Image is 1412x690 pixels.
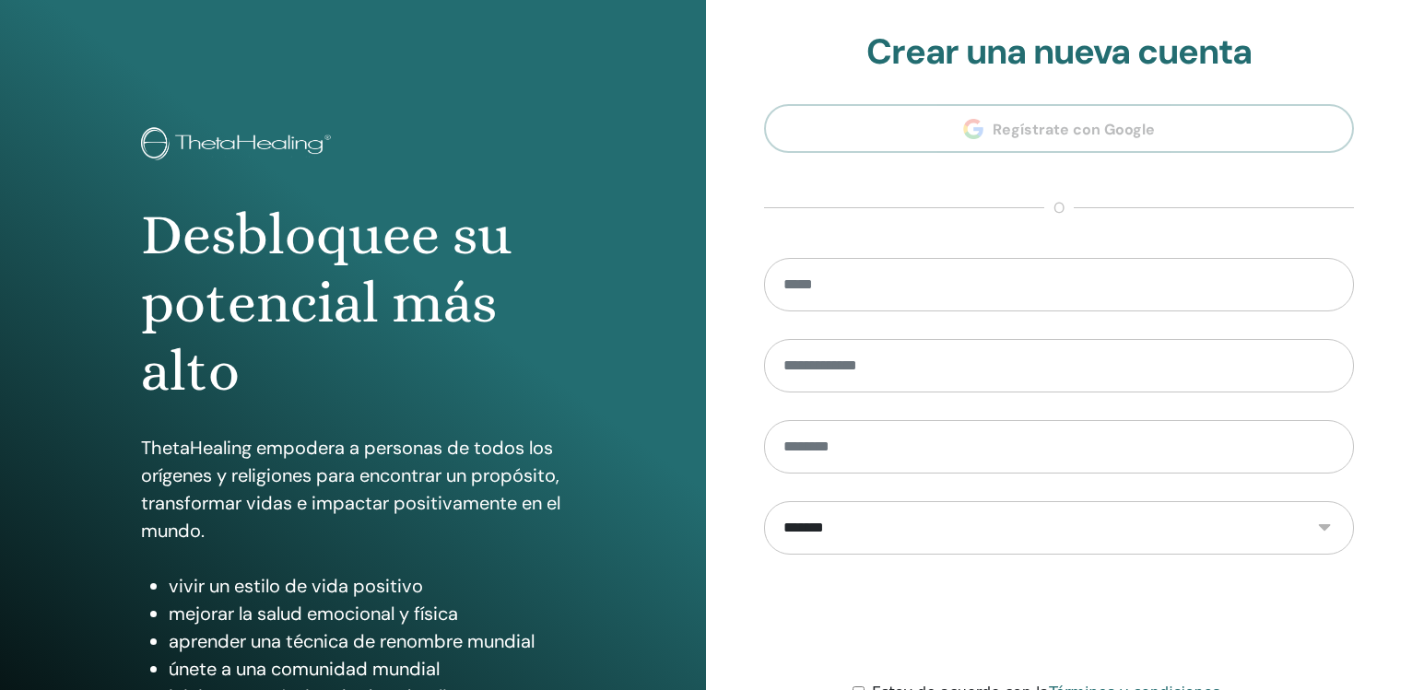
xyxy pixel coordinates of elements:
[919,582,1199,654] iframe: reCAPTCHA
[169,600,566,627] li: mejorar la salud emocional y física
[141,434,566,544] p: ThetaHealing empodera a personas de todos los orígenes y religiones para encontrar un propósito, ...
[169,572,566,600] li: vivir un estilo de vida positivo
[169,655,566,683] li: únete a una comunidad mundial
[764,31,1354,74] h2: Crear una nueva cuenta
[169,627,566,655] li: aprender una técnica de renombre mundial
[1044,197,1074,219] span: o
[141,201,566,406] h1: Desbloquee su potencial más alto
